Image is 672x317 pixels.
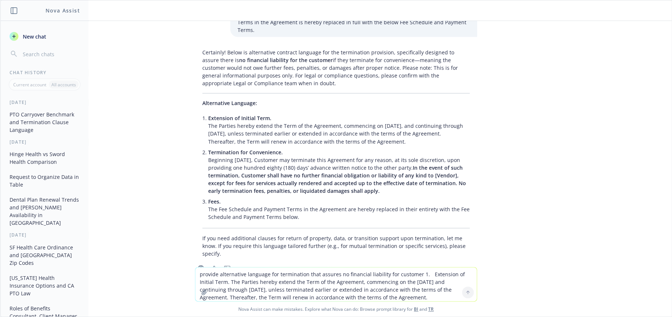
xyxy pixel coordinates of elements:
[239,57,333,64] span: no financial liability for the customer
[13,82,46,88] p: Current account
[7,148,83,168] button: Hinge Health vs Sword Health Comparison
[208,198,221,205] span: Fees.
[202,48,470,87] p: Certainly! Below is alternative contract language for the termination provision, specifically des...
[3,302,669,317] span: Nova Assist can make mistakes. Explore what Nova can do: Browse prompt library for and
[7,272,83,299] button: [US_STATE] Health Insurance Options and CA PTO Law
[208,148,283,155] span: Termination for Convenience.
[1,69,88,76] div: Chat History
[208,115,271,122] span: Extension of Initial Term.
[7,171,83,191] button: Request to Organize Data in Table
[198,265,204,271] svg: Copy to clipboard
[428,306,434,312] a: TR
[1,99,88,105] div: [DATE]
[51,82,76,88] p: All accounts
[1,232,88,238] div: [DATE]
[7,241,83,269] button: SF Health Care Ordinance and [GEOGRAPHIC_DATA] Zip Codes
[221,263,233,273] button: Thumbs down
[414,306,418,312] a: BI
[202,100,257,107] span: Alternative Language:
[202,234,470,257] p: If you need additional clauses for return of property, data, or transition support upon terminati...
[46,7,80,14] h1: Nova Assist
[7,30,83,43] button: New chat
[208,164,466,194] span: In the event of such termination, Customer shall have no further financial obligation or liabilit...
[208,197,470,220] p: The Fee Schedule and Payment Terms in the Agreement are hereby replaced in their entirety with th...
[1,139,88,145] div: [DATE]
[21,33,46,40] span: New chat
[7,194,83,229] button: Dental Plan Renewal Trends and [PERSON_NAME] Availability in [GEOGRAPHIC_DATA]
[21,49,80,59] input: Search chats
[208,114,470,145] p: The Parties hereby extend the Term of the Agreement, commencing on [DATE], and continuing through...
[7,108,83,136] button: PTO Carryover Benchmark and Termination Clause Language
[208,148,470,194] p: Beginning [DATE], Customer may terminate this Agreement for any reason, at its sole discretion, u...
